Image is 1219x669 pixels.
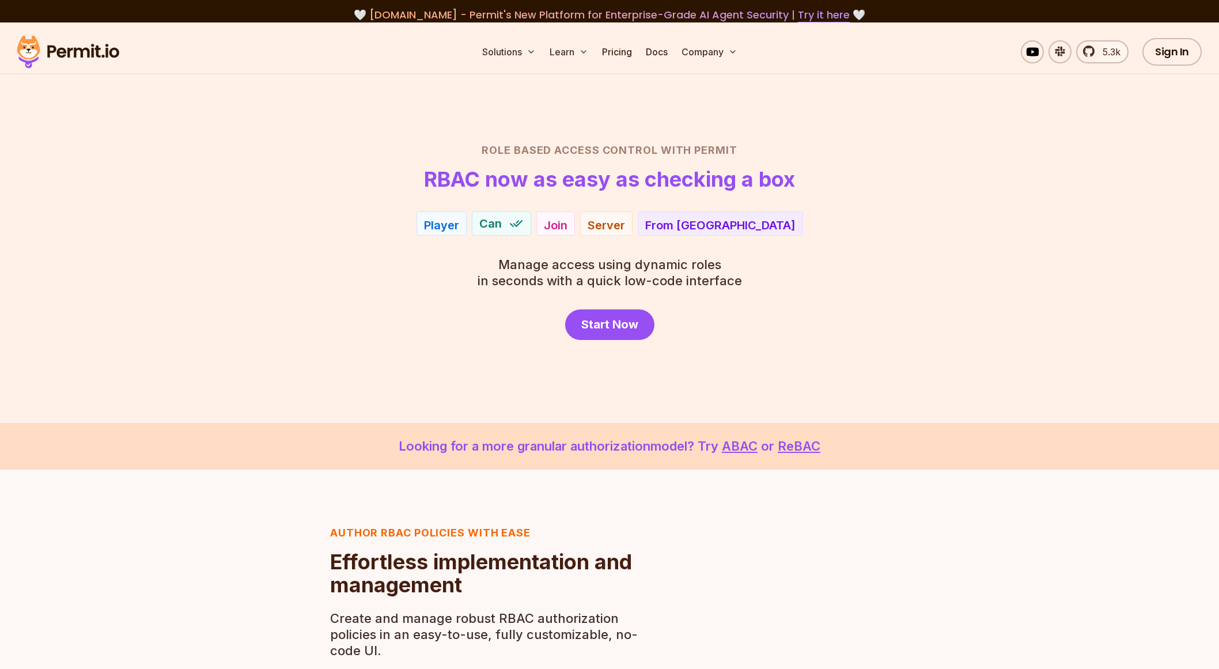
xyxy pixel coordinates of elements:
[722,439,758,453] a: ABAC
[424,168,795,191] h1: RBAC now as easy as checking a box
[330,525,645,541] h3: Author RBAC POLICIES with EASE
[581,316,638,332] span: Start Now
[661,142,737,158] span: with Permit
[206,142,1013,158] h2: Role Based Access Control
[588,217,625,229] div: Server
[369,7,850,22] span: [DOMAIN_NAME] - Permit's New Platform for Enterprise-Grade AI Agent Security |
[597,40,637,63] a: Pricing
[544,217,567,229] div: Join
[478,256,742,289] p: in seconds with a quick low-code interface
[565,309,654,340] a: Start Now
[424,217,459,229] div: Player
[677,40,742,63] button: Company
[28,437,1191,456] p: Looking for a more granular authorization model? Try or
[798,7,850,22] a: Try it here
[645,217,796,229] div: From [GEOGRAPHIC_DATA]
[12,32,124,71] img: Permit logo
[1076,40,1129,63] a: 5.3k
[1142,38,1202,66] a: Sign In
[330,550,645,596] h2: Effortless implementation and management
[479,216,502,232] span: Can
[478,40,540,63] button: Solutions
[545,40,593,63] button: Learn
[641,40,672,63] a: Docs
[28,7,1191,23] div: 🤍 🤍
[1096,45,1120,59] span: 5.3k
[478,256,742,273] span: Manage access using dynamic roles
[330,610,645,659] p: Create and manage robust RBAC authorization policies in an easy-to-use, fully customizable, no-co...
[778,439,820,453] a: ReBAC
